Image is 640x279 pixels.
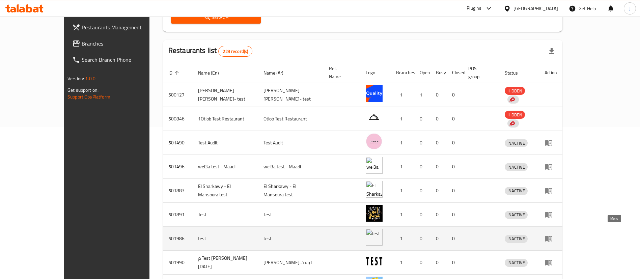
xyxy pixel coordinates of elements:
[163,179,193,203] td: 501883
[414,251,430,275] td: 0
[447,179,463,203] td: 0
[539,62,562,83] th: Action
[366,229,383,246] img: test
[366,253,383,270] img: م Test بيرم باشا رمضان 2019
[391,227,414,251] td: 1
[505,87,525,95] span: HIDDEN
[430,107,447,131] td: 0
[507,95,519,104] div: Indicates that the vendor menu management has been moved to DH Catalog service
[505,259,528,267] span: INACTIVE
[366,205,383,222] img: Test
[360,62,391,83] th: Logo
[391,203,414,227] td: 1
[545,187,557,195] div: Menu
[414,203,430,227] td: 0
[505,69,527,77] span: Status
[258,227,324,251] td: test
[193,107,258,131] td: 1Otlob Test Restaurant
[391,107,414,131] td: 1
[447,227,463,251] td: 0
[544,43,560,59] div: Export file
[176,13,255,22] span: Search
[366,109,383,126] img: 1Otlob Test Restaurant
[193,155,258,179] td: wel3a test - Maadi
[430,227,447,251] td: 0
[414,155,430,179] td: 0
[545,211,557,219] div: Menu
[447,251,463,275] td: 0
[193,83,258,107] td: [PERSON_NAME] [PERSON_NAME]- test
[329,64,352,81] span: Ref. Name
[67,86,99,94] span: Get support on:
[545,258,557,267] div: Menu
[509,96,515,103] img: delivery hero logo
[467,4,481,12] div: Plugins
[447,107,463,131] td: 0
[193,179,258,203] td: El Sharkawy - El Mansoura test
[447,62,463,83] th: Closed
[391,83,414,107] td: 1
[505,163,528,171] span: INACTIVE
[82,39,166,48] span: Branches
[414,131,430,155] td: 0
[171,11,261,24] button: Search
[193,251,258,275] td: م Test [PERSON_NAME] [DATE]
[198,69,228,77] span: Name (En)
[193,131,258,155] td: Test Audit
[447,131,463,155] td: 0
[505,235,528,243] span: INACTIVE
[258,179,324,203] td: El Sharkawy - El Mansoura test
[505,139,528,147] span: INACTIVE
[258,107,324,131] td: Otlob Test Restaurant
[447,83,463,107] td: 0
[414,227,430,251] td: 0
[263,69,292,77] span: Name (Ar)
[505,187,528,195] span: INACTIVE
[430,155,447,179] td: 0
[430,203,447,227] td: 0
[507,119,519,128] div: Indicates that the vendor menu management has been moved to DH Catalog service
[163,107,193,131] td: 500846
[468,64,491,81] span: POS group
[67,19,171,35] a: Restaurants Management
[82,56,166,64] span: Search Branch Phone
[67,52,171,68] a: Search Branch Phone
[193,227,258,251] td: test
[258,251,324,275] td: [PERSON_NAME] تيست
[82,23,166,31] span: Restaurants Management
[391,251,414,275] td: 1
[414,62,430,83] th: Open
[447,203,463,227] td: 0
[193,203,258,227] td: Test
[391,62,414,83] th: Branches
[545,163,557,171] div: Menu
[258,155,324,179] td: wel3a test - Maadi
[629,5,631,12] span: J
[163,131,193,155] td: 501490
[509,120,515,127] img: delivery hero logo
[430,251,447,275] td: 0
[447,155,463,179] td: 0
[505,111,525,119] span: HIDDEN
[258,83,324,107] td: [PERSON_NAME] [PERSON_NAME]- test
[163,155,193,179] td: 501496
[505,211,528,219] span: INACTIVE
[366,157,383,174] img: wel3a test - Maadi
[414,179,430,203] td: 0
[391,131,414,155] td: 1
[168,69,181,77] span: ID
[366,133,383,150] img: Test Audit
[163,83,193,107] td: 500127
[366,85,383,102] img: Mahamad Hesham Mahamad Abdelfatah- test
[67,35,171,52] a: Branches
[218,46,252,57] div: Total records count
[163,227,193,251] td: 501986
[219,48,252,55] span: 223 record(s)
[258,203,324,227] td: Test
[430,83,447,107] td: 0
[513,5,558,12] div: [GEOGRAPHIC_DATA]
